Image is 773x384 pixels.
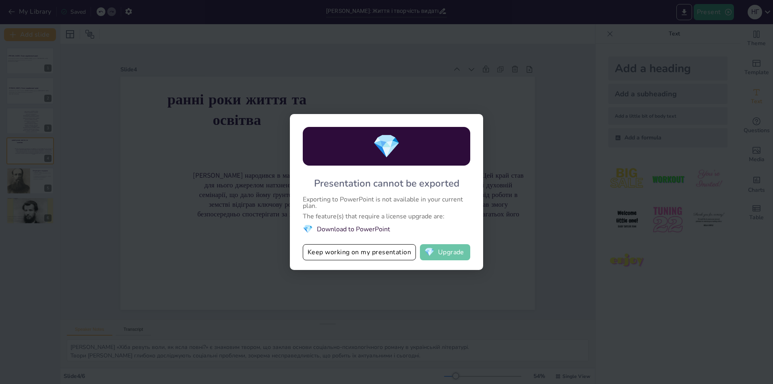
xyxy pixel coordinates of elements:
span: diamond [424,248,434,256]
li: Download to PowerPoint [303,224,470,235]
span: diamond [303,224,313,235]
div: The feature(s) that require a license upgrade are: [303,213,470,220]
button: Keep working on my presentation [303,244,416,260]
span: diamond [372,131,401,162]
button: diamondUpgrade [420,244,470,260]
div: Exporting to PowerPoint is not available in your current plan. [303,196,470,209]
div: Presentation cannot be exported [314,177,459,190]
